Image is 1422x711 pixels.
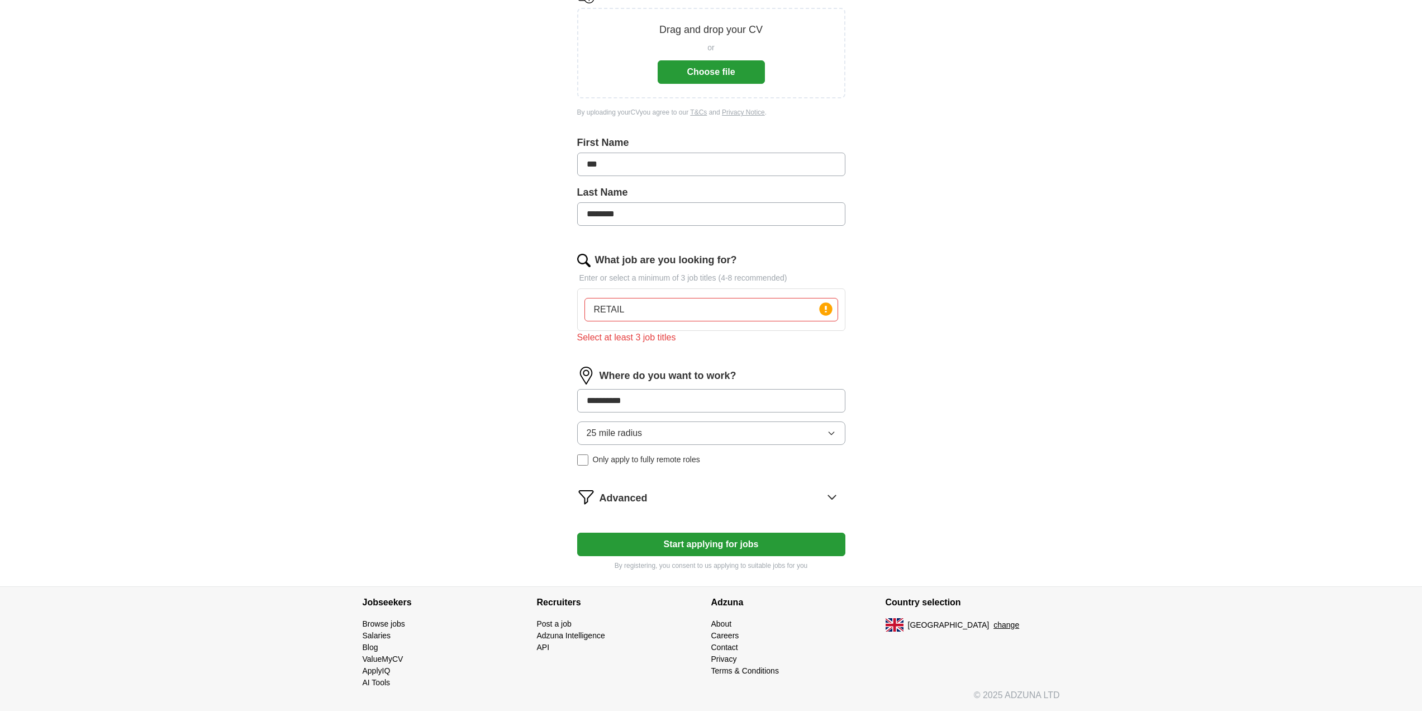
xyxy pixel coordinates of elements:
button: 25 mile radius [577,421,845,445]
a: Blog [363,643,378,652]
span: 25 mile radius [587,426,643,440]
a: Adzuna Intelligence [537,631,605,640]
span: Advanced [600,491,648,506]
div: By uploading your CV you agree to our and . [577,107,845,117]
input: Type a job title and press enter [584,298,838,321]
img: search.png [577,254,591,267]
a: Privacy Notice [722,108,765,116]
input: Only apply to fully remote roles [577,454,588,466]
a: Salaries [363,631,391,640]
a: ApplyIQ [363,666,391,675]
img: location.png [577,367,595,385]
div: Select at least 3 job titles [577,331,845,344]
a: T&Cs [690,108,707,116]
a: Browse jobs [363,619,405,628]
img: filter [577,488,595,506]
span: [GEOGRAPHIC_DATA] [908,619,990,631]
label: First Name [577,135,845,150]
label: What job are you looking for? [595,253,737,268]
span: Only apply to fully remote roles [593,454,700,466]
a: Post a job [537,619,572,628]
label: Where do you want to work? [600,368,736,383]
p: Enter or select a minimum of 3 job titles (4-8 recommended) [577,272,845,284]
a: Contact [711,643,738,652]
p: By registering, you consent to us applying to suitable jobs for you [577,561,845,571]
button: Start applying for jobs [577,533,845,556]
p: Drag and drop your CV [659,22,763,37]
button: change [993,619,1019,631]
label: Last Name [577,185,845,200]
a: Privacy [711,655,737,663]
span: or [707,42,714,54]
a: ValueMyCV [363,655,403,663]
a: Careers [711,631,739,640]
a: AI Tools [363,678,391,687]
div: © 2025 ADZUNA LTD [354,689,1069,711]
a: About [711,619,732,628]
h4: Country selection [886,587,1060,618]
img: UK flag [886,618,903,632]
button: Choose file [658,60,765,84]
a: API [537,643,550,652]
a: Terms & Conditions [711,666,779,675]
